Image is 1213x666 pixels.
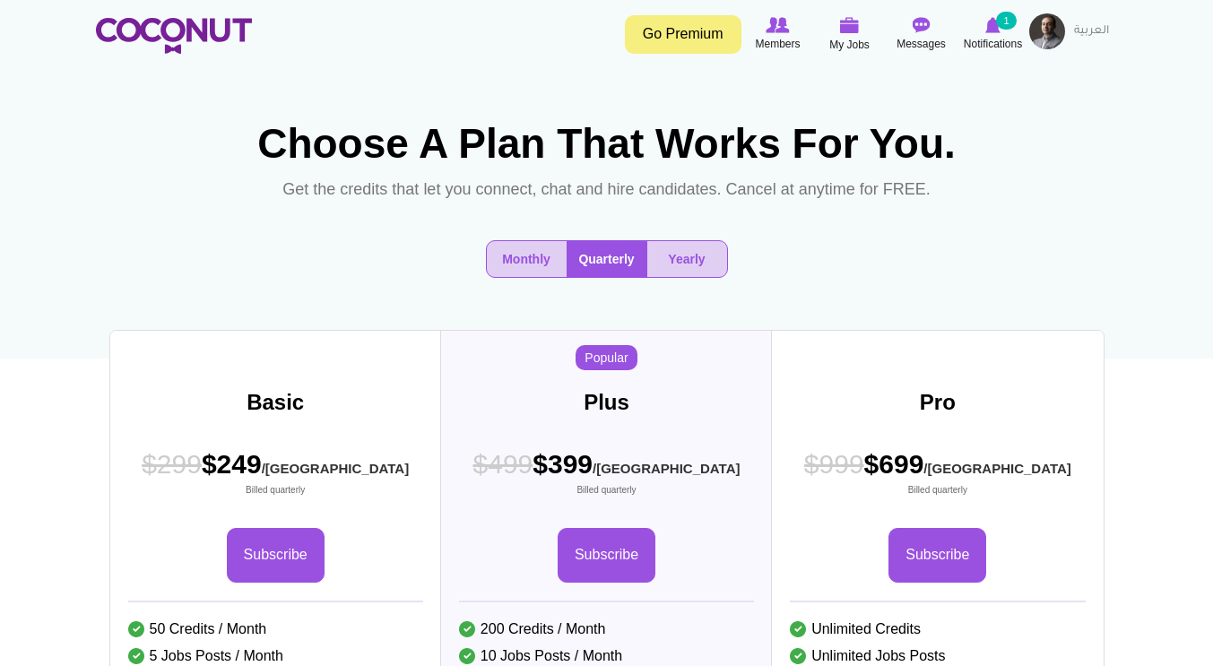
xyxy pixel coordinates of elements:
span: $999 [804,449,864,479]
li: Unlimited Credits [790,616,1085,643]
a: Subscribe [888,528,986,583]
span: $299 [142,449,202,479]
a: العربية [1065,13,1118,49]
a: Messages Messages [886,13,957,55]
span: Notifications [964,35,1022,53]
button: Quarterly [567,241,647,277]
img: Messages [913,17,931,33]
small: 1 [996,12,1016,30]
li: 200 Credits / Month [459,616,754,643]
small: Billed quarterly [142,484,409,497]
a: Browse Members Members [742,13,814,55]
sub: /[GEOGRAPHIC_DATA] [262,461,409,476]
h3: Pro [772,391,1103,414]
small: Billed quarterly [804,484,1071,497]
button: Yearly [647,241,727,277]
span: $699 [804,445,1071,497]
p: Get the credits that let you connect, chat and hire candidates. Cancel at anytime for FREE. [275,176,937,204]
img: My Jobs [840,17,860,33]
a: Go Premium [625,15,741,54]
span: $249 [142,445,409,497]
span: My Jobs [829,36,870,54]
li: 50 Credits / Month [128,616,423,643]
h1: Choose A Plan That Works For You. [248,121,966,167]
span: $399 [473,445,741,497]
h3: Basic [110,391,441,414]
img: Notifications [985,17,1001,33]
img: Browse Members [766,17,789,33]
h3: Plus [441,391,772,414]
a: My Jobs My Jobs [814,13,886,56]
a: Notifications Notifications 1 [957,13,1029,55]
sub: /[GEOGRAPHIC_DATA] [593,461,740,476]
span: $499 [473,449,533,479]
a: Subscribe [227,528,325,583]
span: Members [755,35,800,53]
button: Monthly [487,241,567,277]
span: Popular [576,345,637,370]
small: Billed quarterly [473,484,741,497]
sub: /[GEOGRAPHIC_DATA] [923,461,1070,476]
a: Subscribe [558,528,655,583]
span: Messages [897,35,946,53]
img: Home [96,18,252,54]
